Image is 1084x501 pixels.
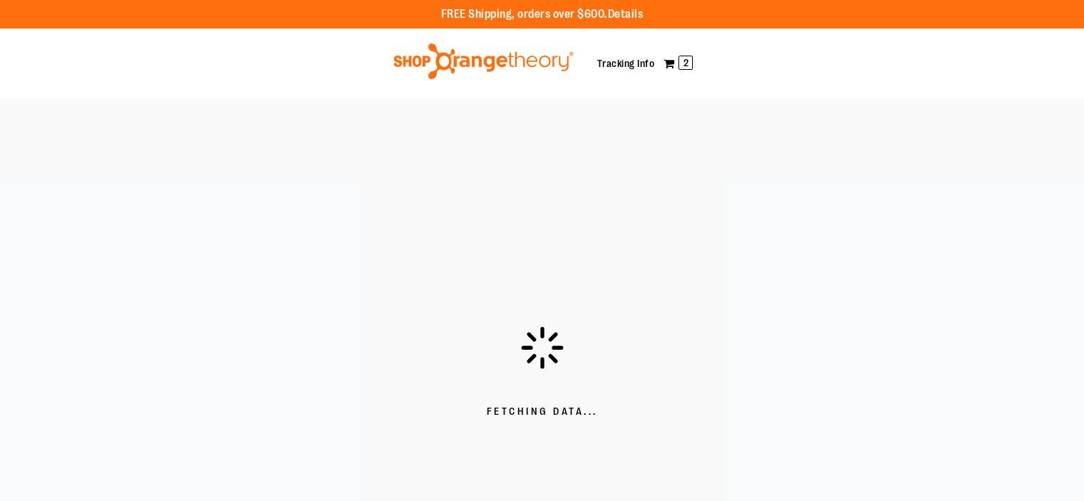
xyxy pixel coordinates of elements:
[597,58,655,69] a: Tracking Info
[441,6,644,23] p: FREE Shipping, orders over $600.
[608,8,644,21] a: Details
[487,405,598,419] span: Fetching Data...
[678,56,693,70] span: 2
[391,43,576,79] img: Shop Orangetheory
